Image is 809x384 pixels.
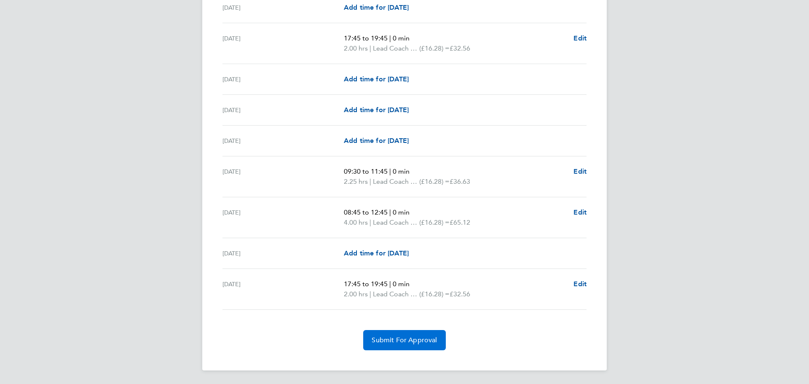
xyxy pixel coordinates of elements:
[373,218,419,228] span: Lead Coach Rate
[344,177,368,185] span: 2.25 hrs
[344,74,409,84] a: Add time for [DATE]
[389,208,391,216] span: |
[450,177,470,185] span: £36.63
[419,290,450,298] span: (£16.28) =
[573,208,587,216] span: Edit
[573,167,587,175] span: Edit
[344,3,409,11] span: Add time for [DATE]
[344,208,388,216] span: 08:45 to 12:45
[419,44,450,52] span: (£16.28) =
[419,177,450,185] span: (£16.28) =
[344,44,368,52] span: 2.00 hrs
[222,207,344,228] div: [DATE]
[573,207,587,218] a: Edit
[573,33,587,43] a: Edit
[222,33,344,54] div: [DATE]
[344,34,388,42] span: 17:45 to 19:45
[372,336,437,344] span: Submit For Approval
[573,166,587,177] a: Edit
[222,279,344,299] div: [DATE]
[344,137,409,145] span: Add time for [DATE]
[419,218,450,226] span: (£16.28) =
[370,177,371,185] span: |
[370,218,371,226] span: |
[222,136,344,146] div: [DATE]
[344,105,409,115] a: Add time for [DATE]
[573,279,587,289] a: Edit
[370,290,371,298] span: |
[222,166,344,187] div: [DATE]
[344,290,368,298] span: 2.00 hrs
[573,280,587,288] span: Edit
[393,34,410,42] span: 0 min
[370,44,371,52] span: |
[450,44,470,52] span: £32.56
[450,290,470,298] span: £32.56
[344,136,409,146] a: Add time for [DATE]
[344,75,409,83] span: Add time for [DATE]
[373,289,419,299] span: Lead Coach Rate
[573,34,587,42] span: Edit
[222,74,344,84] div: [DATE]
[222,3,344,13] div: [DATE]
[389,280,391,288] span: |
[344,218,368,226] span: 4.00 hrs
[344,249,409,257] span: Add time for [DATE]
[389,167,391,175] span: |
[344,280,388,288] span: 17:45 to 19:45
[389,34,391,42] span: |
[373,177,419,187] span: Lead Coach Rate
[222,248,344,258] div: [DATE]
[363,330,445,350] button: Submit For Approval
[344,248,409,258] a: Add time for [DATE]
[373,43,419,54] span: Lead Coach Rate
[344,106,409,114] span: Add time for [DATE]
[450,218,470,226] span: £65.12
[222,105,344,115] div: [DATE]
[344,3,409,13] a: Add time for [DATE]
[393,167,410,175] span: 0 min
[393,208,410,216] span: 0 min
[344,167,388,175] span: 09:30 to 11:45
[393,280,410,288] span: 0 min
